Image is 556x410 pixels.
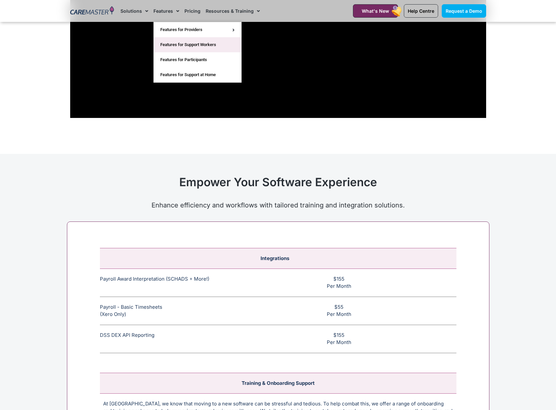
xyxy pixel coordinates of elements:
a: Request a Demo [442,4,486,18]
td: $155 Per Month [228,269,456,297]
ul: Features [153,22,242,83]
td: DSS DEX API Reporting [100,325,228,353]
img: CareMaster Logo [70,6,114,16]
td: Payroll Award Interpretation (SCHADS + More!) [100,269,228,297]
a: Features for Support at Home [154,67,241,82]
a: Help Centre [404,4,438,18]
p: Enhance efficiency and workflows with tailored training and integration solutions. [70,200,486,210]
a: What's New [353,4,398,18]
span: Integrations [261,255,289,261]
a: Features for Participants [154,52,241,67]
a: Features for Support Workers [154,37,241,52]
span: Help Centre [408,8,434,14]
a: Features for Providers [154,22,241,37]
td: Training & Onboarding Support [100,373,456,393]
td: $55 Per Month [228,297,456,325]
span: Request a Demo [446,8,482,14]
h2: Empower Your Software Experience [70,175,486,189]
span: What's New [362,8,389,14]
td: $155 Per Month [228,325,456,353]
td: Payroll - Basic Timesheets (Xero Only) [100,297,228,325]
